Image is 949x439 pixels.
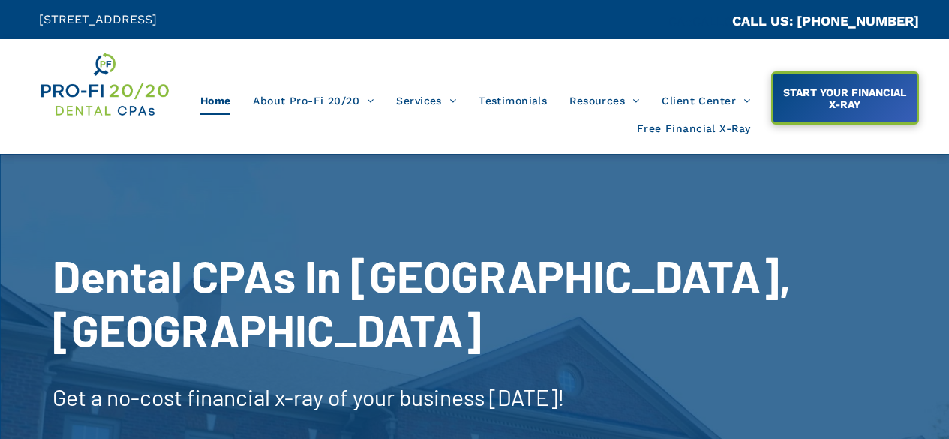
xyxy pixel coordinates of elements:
[39,12,157,26] span: [STREET_ADDRESS]
[732,13,919,29] a: CALL US: [PHONE_NUMBER]
[328,383,565,410] span: of your business [DATE]!
[242,86,385,115] a: About Pro-Fi 20/20
[385,86,467,115] a: Services
[53,383,102,410] span: Get a
[467,86,558,115] a: Testimonials
[39,50,170,119] img: Get Dental CPA Consulting, Bookkeeping, & Bank Loans
[189,86,242,115] a: Home
[626,115,761,143] a: Free Financial X-Ray
[771,71,920,125] a: START YOUR FINANCIAL X-RAY
[668,14,732,29] span: CA::CALLC
[558,86,650,115] a: Resources
[650,86,761,115] a: Client Center
[107,383,323,410] span: no-cost financial x-ray
[53,248,791,356] span: Dental CPAs In [GEOGRAPHIC_DATA], [GEOGRAPHIC_DATA]
[774,79,915,118] span: START YOUR FINANCIAL X-RAY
